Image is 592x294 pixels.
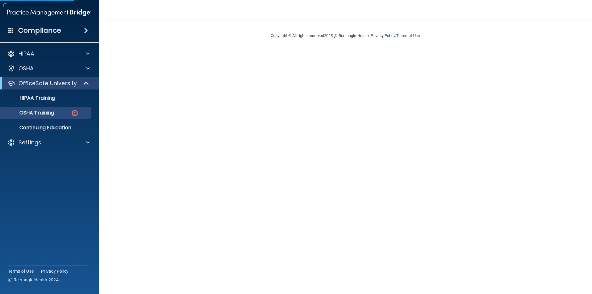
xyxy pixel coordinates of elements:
[18,80,77,87] p: OfficeSafe University
[8,268,34,274] a: Terms of Use
[7,139,90,146] a: Settings
[4,110,54,116] p: OSHA Training
[7,80,89,87] a: OfficeSafe University
[4,125,88,131] p: Continuing Education
[233,26,458,46] div: Copyright © All rights reserved 2025 @ Rectangle Health | |
[18,50,34,57] p: HIPAA
[71,109,79,117] img: danger-circle.6113f641.png
[18,139,41,146] p: Settings
[18,65,34,72] p: OSHA
[7,50,90,57] a: HIPAA
[4,95,55,101] p: HIPAA Training
[7,65,90,72] a: OSHA
[41,268,69,274] a: Privacy Policy
[396,33,420,38] a: Terms of Use
[8,277,59,283] span: Ⓒ Rectangle Health 2024
[371,33,395,38] a: Privacy Policy
[7,6,91,19] img: PMB logo
[18,26,61,35] h4: Compliance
